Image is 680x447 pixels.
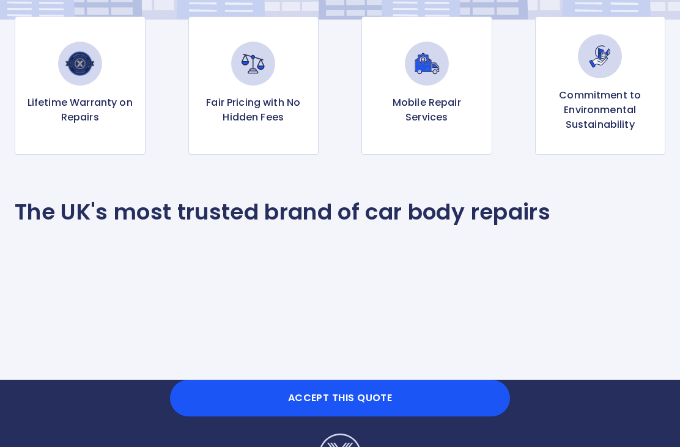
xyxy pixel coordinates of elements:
[58,42,102,86] img: Lifetime Warranty on Repairs
[372,95,482,125] p: Mobile Repair Services
[405,42,449,86] img: Mobile Repair Services
[15,199,550,226] p: The UK's most trusted brand of car body repairs
[25,95,135,125] p: Lifetime Warranty on Repairs
[170,380,510,416] button: Accept this Quote
[578,34,622,78] img: Commitment to Environmental Sustainability
[199,95,309,125] p: Fair Pricing with No Hidden Fees
[545,88,656,132] p: Commitment to Environmental Sustainability
[231,42,275,86] img: Fair Pricing with No Hidden Fees
[15,245,665,331] iframe: Customer reviews powered by Trustpilot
